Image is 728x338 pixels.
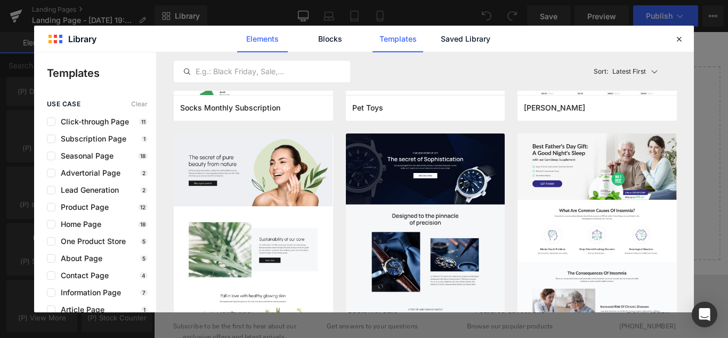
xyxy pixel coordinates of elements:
h4: Featured collections [330,304,469,319]
p: 12 [138,204,148,210]
p: 5 [140,255,148,262]
input: E.g.: Black Friday, Sale,... [174,65,350,78]
p: 7 [140,289,148,296]
span: Socks Monthly Subscription [180,103,280,113]
span: Advertorial Page [55,169,120,177]
p: 2 [140,170,148,176]
p: 1 [141,306,148,313]
span: One Product Store [55,237,126,246]
p: 2 [140,187,148,193]
span: About Page [55,254,102,263]
a: Saved Library [440,26,491,52]
span: Seasonal Page [55,152,114,160]
a: Elements [237,26,288,52]
p: 4 [140,272,148,279]
span: Pet Toys [352,103,383,113]
a: Templates [373,26,423,52]
p: Latest First [612,67,646,76]
p: 11 [139,119,148,125]
p: 5 [140,238,148,245]
div: Open Intercom Messenger [692,302,717,327]
span: Home Page [55,220,101,229]
p: 18 [138,153,148,159]
span: Clear [131,100,148,108]
button: Latest FirstSort:Latest First [589,61,677,82]
span: use case [47,100,80,108]
span: Information Page [55,288,121,297]
a: Blocks [305,26,355,52]
span: Article Page [55,305,104,314]
span: Amelia [524,103,585,113]
p: 18 [138,221,148,227]
span: Lead Generation [55,186,119,194]
span: Sort: [594,68,608,75]
p: Get answers to your questions [176,325,314,336]
h4: Newsletter [21,304,160,319]
span: Subscription Page [55,135,126,143]
h4: Customer care [176,304,314,319]
span: Click-through Page [55,117,129,126]
a: Explore Template [274,194,370,215]
span: Contact Page [55,271,109,280]
p: or Drag & Drop elements from left sidebar [26,224,619,231]
p: 1 [141,136,148,142]
p: Templates [47,65,156,81]
span: Product Page [55,203,109,211]
p: Start building your page [26,64,619,76]
p: Browse our popular products [330,325,469,336]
